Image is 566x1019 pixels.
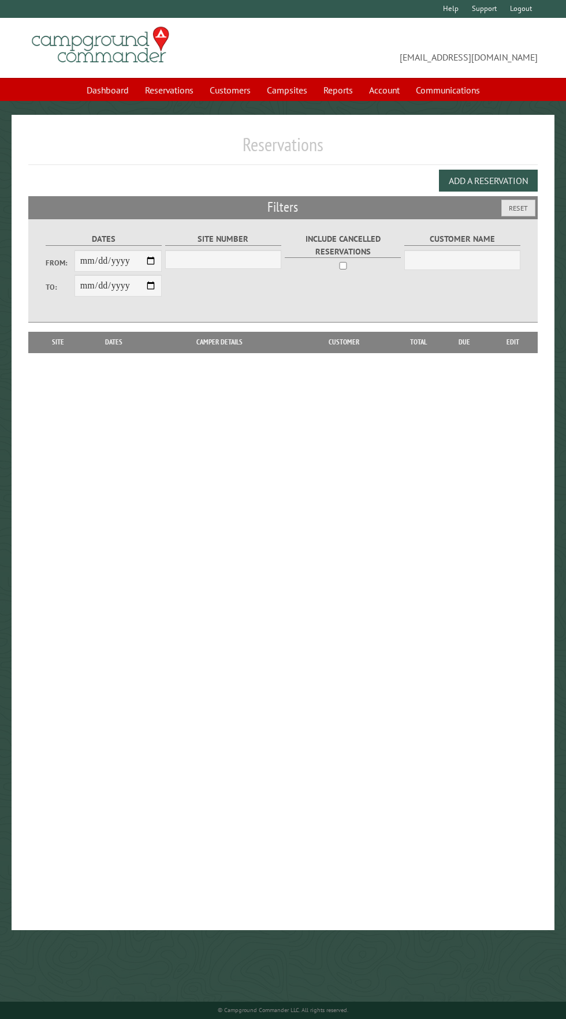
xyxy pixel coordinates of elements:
label: From: [46,257,75,268]
a: Reservations [138,79,200,101]
a: Reports [316,79,360,101]
a: Customers [203,79,258,101]
a: Dashboard [80,79,136,101]
label: To: [46,282,75,293]
span: [EMAIL_ADDRESS][DOMAIN_NAME] [283,32,538,64]
h2: Filters [28,196,538,218]
th: Site [34,332,82,353]
label: Include Cancelled Reservations [285,233,401,258]
button: Add a Reservation [439,170,538,192]
h1: Reservations [28,133,538,165]
a: Communications [409,79,487,101]
th: Due [441,332,488,353]
th: Edit [488,332,538,353]
th: Total [395,332,441,353]
button: Reset [501,200,535,216]
img: Campground Commander [28,23,173,68]
small: © Campground Commander LLC. All rights reserved. [218,1006,348,1014]
th: Dates [82,332,146,353]
label: Customer Name [404,233,520,246]
a: Account [362,79,407,101]
th: Camper Details [146,332,293,353]
label: Dates [46,233,162,246]
label: Site Number [165,233,281,246]
th: Customer [293,332,395,353]
a: Campsites [260,79,314,101]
